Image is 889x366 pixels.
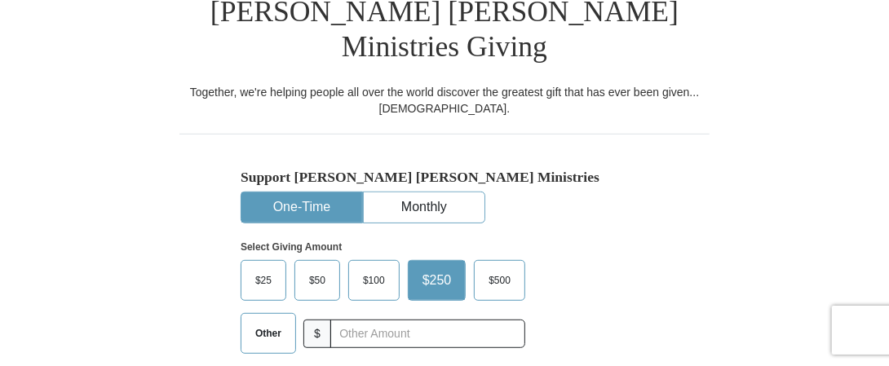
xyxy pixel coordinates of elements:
input: Other Amount [330,320,525,348]
span: $50 [301,268,334,293]
button: Monthly [364,192,484,223]
span: Other [247,321,290,346]
span: $100 [355,268,393,293]
div: Together, we're helping people all over the world discover the greatest gift that has ever been g... [179,84,710,117]
span: $500 [480,268,519,293]
span: $250 [414,268,460,293]
h5: Support [PERSON_NAME] [PERSON_NAME] Ministries [241,169,648,186]
span: $ [303,320,331,348]
button: One-Time [241,192,362,223]
strong: Select Giving Amount [241,241,342,253]
span: $25 [247,268,280,293]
